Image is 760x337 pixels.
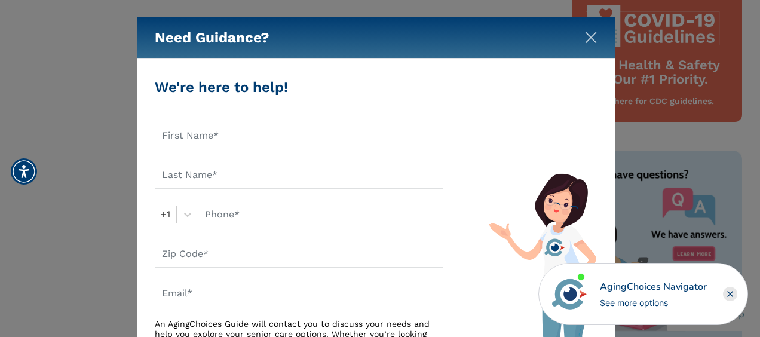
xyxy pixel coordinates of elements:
input: First Name* [155,122,443,149]
div: Close [723,287,737,301]
button: Close [585,29,597,41]
input: Email* [155,280,443,307]
img: modal-close.svg [585,32,597,44]
h5: Need Guidance? [155,17,269,59]
div: See more options [600,296,707,309]
div: Accessibility Menu [11,158,37,185]
div: We're here to help! [155,76,443,98]
input: Zip Code* [155,240,443,268]
input: Last Name* [155,161,443,189]
img: avatar [549,274,590,314]
div: AgingChoices Navigator [600,280,707,294]
input: Phone* [198,201,443,228]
